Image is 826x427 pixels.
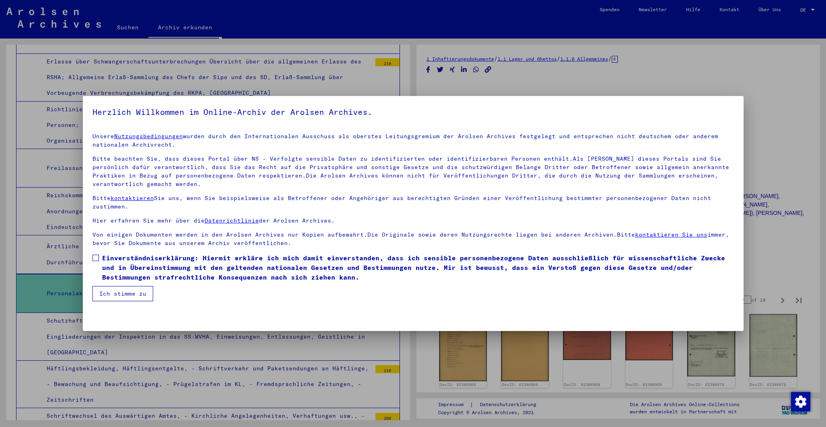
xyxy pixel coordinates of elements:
[92,106,734,118] h5: Herzlich Willkommen im Online-Archiv der Arolsen Archives.
[114,133,183,140] a: Nutzungsbedingungen
[92,155,734,188] p: Bitte beachten Sie, dass dieses Portal über NS - Verfolgte sensible Daten zu identifizierten oder...
[791,392,810,411] img: Zustimmung ändern
[635,231,707,238] a: kontaktieren Sie uns
[92,217,734,225] p: Hier erfahren Sie mehr über die der Arolsen Archives.
[102,253,734,282] span: Einverständniserklärung: Hiermit erkläre ich mich damit einverstanden, dass ich sensible personen...
[111,194,154,202] a: kontaktieren
[92,194,734,211] p: Bitte Sie uns, wenn Sie beispielsweise als Betroffener oder Angehöriger aus berechtigten Gründen ...
[205,217,259,224] a: Datenrichtlinie
[92,132,734,149] p: Unsere wurden durch den Internationalen Ausschuss als oberstes Leitungsgremium der Arolsen Archiv...
[92,231,734,247] p: Von einigen Dokumenten werden in den Arolsen Archives nur Kopien aufbewahrt.Die Originale sowie d...
[92,286,153,301] button: Ich stimme zu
